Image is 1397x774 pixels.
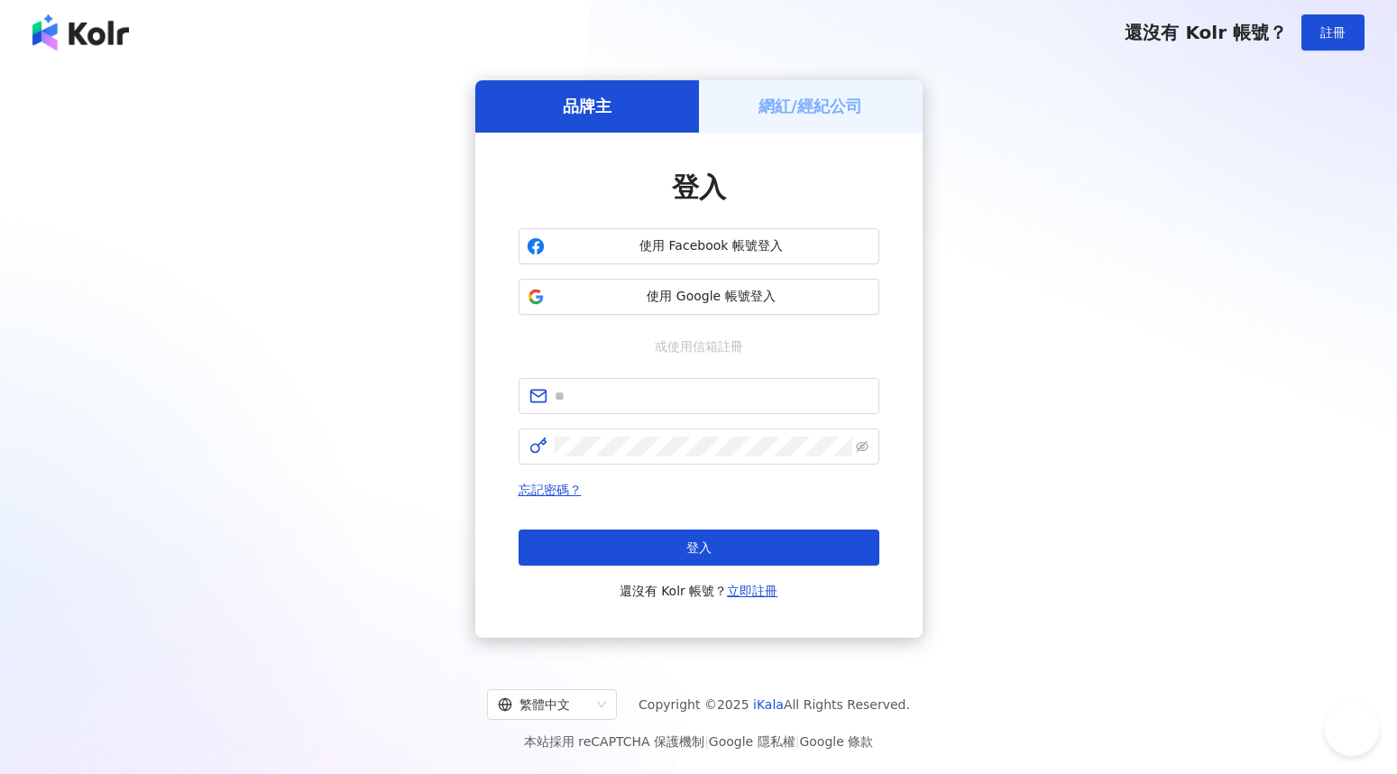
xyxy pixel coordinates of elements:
a: 立即註冊 [727,584,777,598]
a: 忘記密碼？ [519,483,582,497]
span: 還沒有 Kolr 帳號？ [1125,22,1287,43]
span: 使用 Facebook 帳號登入 [552,237,871,255]
span: 本站採用 reCAPTCHA 保護機制 [524,731,873,752]
span: eye-invisible [856,440,869,453]
iframe: Help Scout Beacon - Open [1325,702,1379,756]
span: 登入 [686,540,712,555]
span: 註冊 [1320,25,1346,40]
span: | [704,734,709,749]
span: | [795,734,800,749]
button: 註冊 [1301,14,1365,51]
h5: 品牌主 [563,95,611,117]
a: Google 隱私權 [709,734,795,749]
button: 使用 Facebook 帳號登入 [519,228,879,264]
button: 使用 Google 帳號登入 [519,279,879,315]
span: 還沒有 Kolr 帳號？ [620,580,778,602]
h5: 網紅/經紀公司 [758,95,862,117]
div: 繁體中文 [498,690,590,719]
button: 登入 [519,530,879,566]
a: Google 條款 [799,734,873,749]
span: 或使用信箱註冊 [642,336,756,356]
a: iKala [753,697,784,712]
span: 登入 [672,171,726,203]
span: Copyright © 2025 All Rights Reserved. [639,694,910,715]
span: 使用 Google 帳號登入 [552,288,871,306]
img: logo [32,14,129,51]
